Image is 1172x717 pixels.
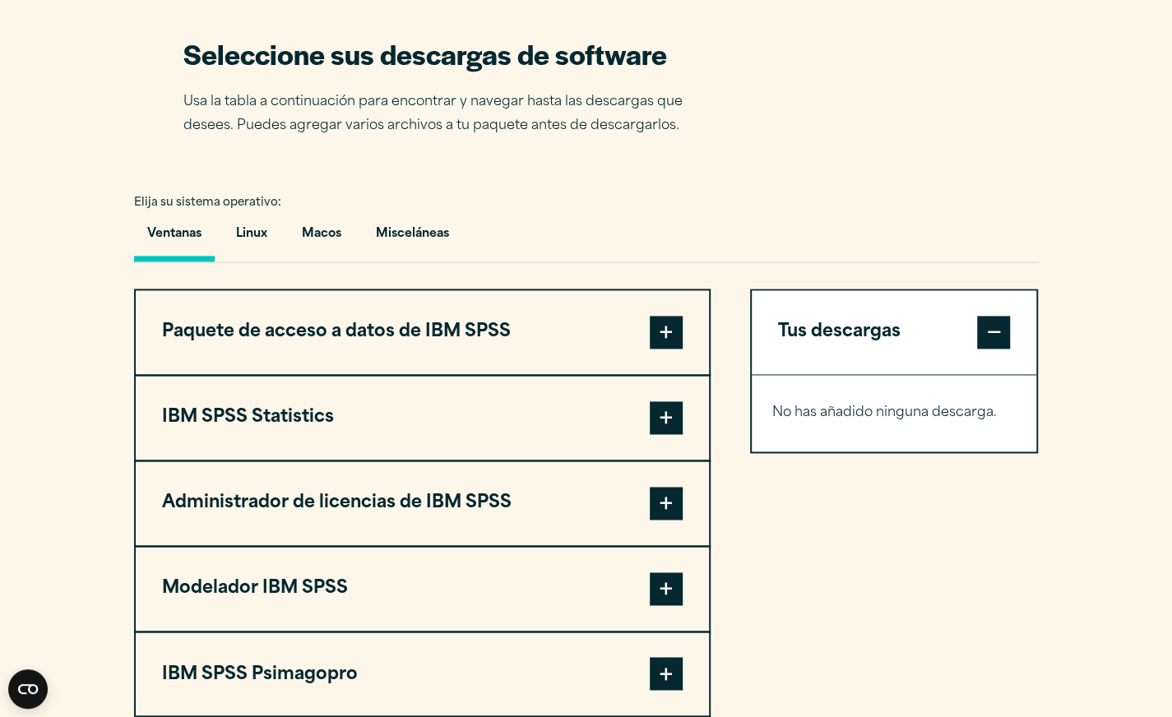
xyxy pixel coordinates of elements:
button: Administrador de licencias de IBM SPSS [136,461,709,545]
font: Macos [302,228,341,240]
button: Open CMP widget [8,669,48,709]
button: Tus descargas [752,290,1037,374]
font: Administrador de licencias de IBM SPSS [162,494,512,511]
font: Linux [236,228,267,240]
font: Usa la tabla a continuación para encontrar y navegar hasta las descargas que desees. Puedes agreg... [183,95,683,132]
font: Misceláneas [376,228,449,240]
font: Elija su sistema operativo: [134,197,281,208]
button: IBM SPSS Psimagopro [136,632,709,716]
font: Modelador IBM SPSS [162,580,348,597]
button: Modelador IBM SPSS [136,547,709,631]
font: IBM SPSS Statistics [162,409,334,426]
div: Tus descargas [752,374,1037,451]
font: Paquete de acceso a datos de IBM SPSS [162,323,511,340]
button: IBM SPSS Statistics [136,376,709,460]
font: Seleccione sus descargas de software [183,34,667,73]
font: Tus descargas [778,323,901,340]
font: IBM SPSS Psimagopro [162,665,358,682]
button: Paquete de acceso a datos de IBM SPSS [136,290,709,374]
font: Ventanas [147,228,202,240]
font: No has añadido ninguna descarga. [772,406,997,419]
